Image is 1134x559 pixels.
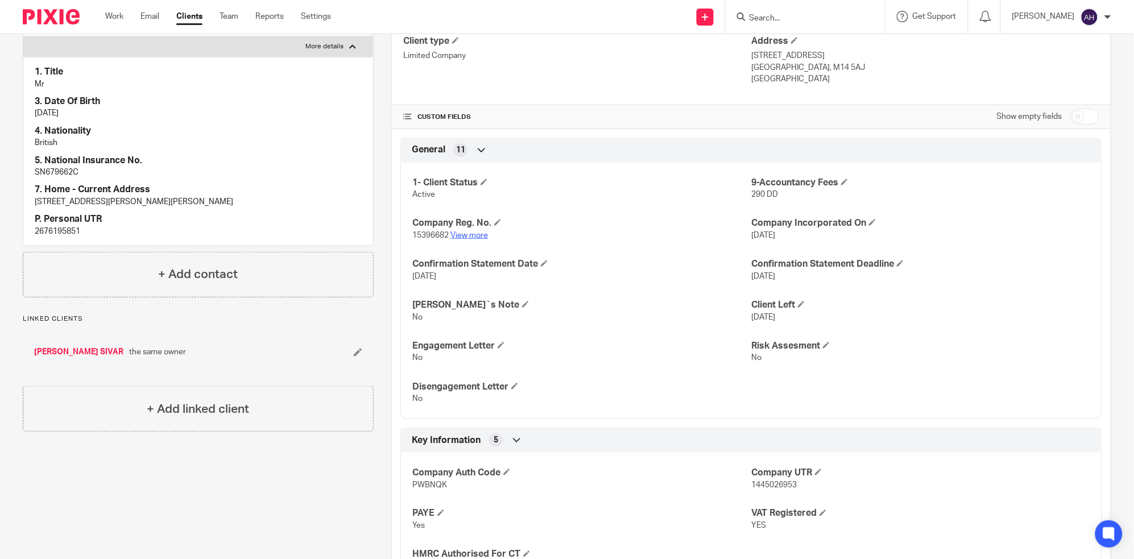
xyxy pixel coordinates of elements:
a: Settings [301,11,331,22]
h4: Company Reg. No. [412,217,751,229]
span: 290 DD [751,191,778,198]
h4: [PERSON_NAME]`s Note [412,299,751,311]
h4: 9-Accountancy Fees [751,177,1090,189]
span: Active [412,191,435,198]
p: [GEOGRAPHIC_DATA], M14 5AJ [751,62,1099,73]
span: YES [751,522,766,530]
p: SN679662C [35,167,362,178]
h4: Confirmation Statement Deadline [751,258,1090,270]
a: View more [450,231,488,239]
span: [DATE] [751,313,775,321]
a: Reports [255,11,284,22]
a: [PERSON_NAME] SIVAR [34,346,123,358]
h4: 1. Title [35,66,362,78]
h4: + Add contact [159,266,238,283]
span: Yes [412,522,425,530]
a: Email [140,11,159,22]
h4: 7. Home - Current Address [35,184,362,196]
h4: 3. Date Of Birth [35,96,362,107]
h4: CUSTOM FIELDS [403,113,751,122]
label: Show empty fields [997,111,1062,122]
h4: PAYE [412,508,751,520]
h4: P. Personal UTR [35,213,362,225]
h4: VAT Registered [751,508,1090,520]
h4: + Add linked client [147,400,250,418]
h4: Client type [403,35,751,47]
span: Get Support [913,13,957,20]
h4: Company Auth Code [412,467,751,479]
p: British [35,137,362,148]
img: Pixie [23,9,80,24]
span: No [412,395,423,403]
h4: Disengagement Letter [412,381,751,393]
p: Linked clients [23,314,374,324]
span: No [412,313,423,321]
img: svg%3E [1081,8,1099,26]
h4: 5. National Insurance No. [35,155,362,167]
a: Team [220,11,238,22]
span: No [751,354,761,362]
h4: 1- Client Status [412,177,751,189]
p: Limited Company [403,50,751,61]
h4: Client Left [751,299,1090,311]
span: 5 [494,434,498,446]
p: [STREET_ADDRESS][PERSON_NAME][PERSON_NAME] [35,196,362,208]
h4: Risk Assesment [751,340,1090,352]
p: [GEOGRAPHIC_DATA] [751,73,1099,85]
a: Work [105,11,123,22]
span: the same owner [129,346,186,358]
span: General [412,144,445,156]
h4: Address [751,35,1099,47]
p: 2676195851 [35,226,362,237]
h4: Company Incorporated On [751,217,1090,229]
span: [DATE] [751,272,775,280]
p: Mr [35,78,362,90]
span: No [412,354,423,362]
h4: Company UTR [751,467,1090,479]
h4: Confirmation Statement Date [412,258,751,270]
span: [DATE] [412,272,436,280]
h4: Engagement Letter [412,340,751,352]
a: Clients [176,11,202,22]
span: [DATE] [751,231,775,239]
p: More details [305,42,343,51]
span: 11 [456,144,465,156]
span: 15396682 [412,231,449,239]
input: Search [748,14,851,24]
span: Key Information [412,434,481,446]
p: [STREET_ADDRESS] [751,50,1099,61]
span: 1445026953 [751,481,797,489]
span: PWBNQK [412,481,447,489]
p: [DATE] [35,107,362,119]
p: [PERSON_NAME] [1012,11,1075,22]
h4: 4. Nationality [35,125,362,137]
